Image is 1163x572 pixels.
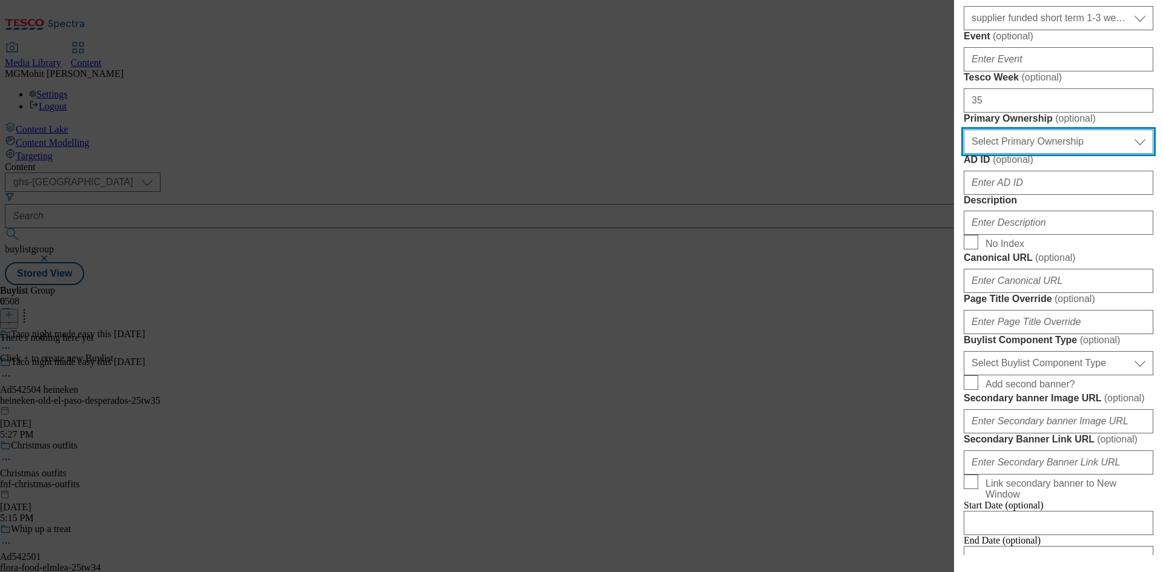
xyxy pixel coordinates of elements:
input: Enter Date [964,511,1153,535]
label: AD ID [964,154,1153,166]
label: Description [964,195,1153,206]
span: ( optional ) [993,31,1033,41]
span: ( optional ) [1080,335,1121,345]
span: ( optional ) [1055,294,1095,304]
label: Primary Ownership [964,113,1153,125]
span: ( optional ) [1104,393,1145,403]
label: Tesco Week [964,71,1153,84]
span: ( optional ) [993,154,1033,165]
input: Enter AD ID [964,171,1153,195]
input: Enter Canonical URL [964,269,1153,293]
span: End Date (optional) [964,535,1041,545]
span: Add second banner? [986,379,1075,390]
label: Page Title Override [964,293,1153,305]
input: Enter Page Title Override [964,310,1153,334]
input: Enter Event [964,47,1153,71]
input: Enter Tesco Week [964,88,1153,113]
input: Enter Description [964,211,1153,235]
input: Enter Date [964,546,1153,570]
span: ( optional ) [1097,434,1138,444]
label: Secondary Banner Link URL [964,433,1153,445]
span: No Index [986,238,1024,249]
label: Event [964,30,1153,42]
span: Link secondary banner to New Window [986,478,1148,500]
label: Canonical URL [964,252,1153,264]
span: ( optional ) [1021,72,1062,82]
label: Buylist Component Type [964,334,1153,346]
input: Enter Secondary banner Image URL [964,409,1153,433]
span: Start Date (optional) [964,500,1044,510]
input: Enter Secondary Banner Link URL [964,450,1153,475]
span: ( optional ) [1055,113,1096,123]
label: Secondary banner Image URL [964,392,1153,404]
span: ( optional ) [1035,252,1076,263]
